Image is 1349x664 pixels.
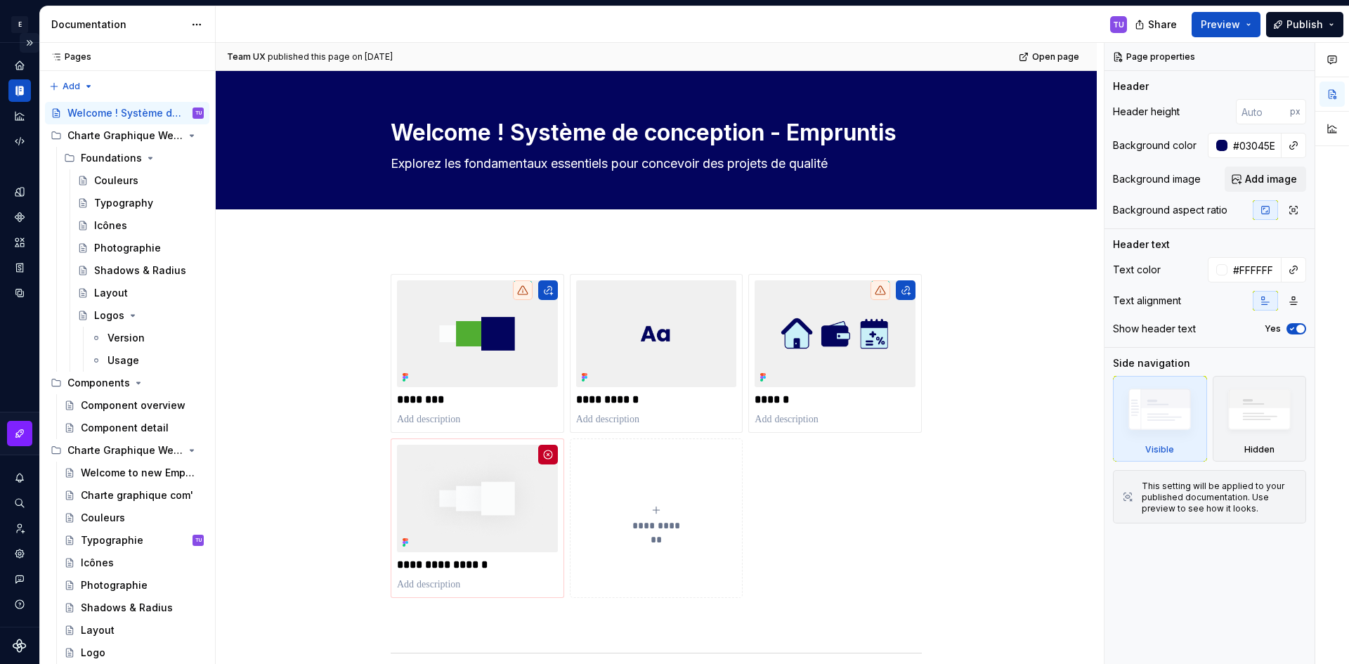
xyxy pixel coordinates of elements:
div: Typography [94,196,153,210]
a: Code automation [8,130,31,152]
div: Usage [107,353,139,367]
textarea: Explorez les fondamentaux essentiels pour concevoir des projets de qualité [388,152,919,175]
button: Share [1128,12,1186,37]
a: Welcome ! Système de conception - EmpruntisTU [45,102,209,124]
div: Data sources [8,282,31,304]
span: Preview [1201,18,1240,32]
div: Typographie [81,533,143,547]
a: Logo [58,642,209,664]
div: Foundations [81,151,142,165]
div: Text alignment [1113,294,1181,308]
a: Invite team [8,517,31,540]
a: Supernova Logo [13,639,27,653]
div: Shadows & Radius [94,263,186,278]
div: Icônes [94,219,127,233]
a: Documentation [8,79,31,102]
button: Preview [1192,12,1260,37]
div: This setting will be applied to your published documentation. Use preview to see how it looks. [1142,481,1297,514]
div: TU [195,533,202,547]
a: Storybook stories [8,256,31,279]
a: Couleurs [58,507,209,529]
div: published this page on [DATE] [268,51,393,63]
a: Shadows & Radius [58,597,209,619]
div: Notifications [8,467,31,489]
div: Background image [1113,172,1201,186]
div: Background color [1113,138,1197,152]
div: Welcome ! Système de conception - Empruntis [67,106,183,120]
a: Usage [85,349,209,372]
div: Shadows & Radius [81,601,173,615]
div: Charte Graphique Web 2025 [67,443,183,457]
a: Icônes [58,552,209,574]
div: Header [1113,79,1149,93]
div: Header text [1113,237,1170,252]
p: px [1290,106,1301,117]
div: Couleurs [81,511,125,525]
div: Side navigation [1113,356,1190,370]
img: 1420ba15-cf04-4fd8-b800-61021a285a9d.png [755,280,915,387]
img: db625cb5-910e-4a5f-84db-34e28b7ad4e9.png [576,280,737,387]
input: Auto [1227,257,1282,282]
div: Components [45,372,209,394]
a: Layout [72,282,209,304]
a: Component overview [58,394,209,417]
button: Contact support [8,568,31,590]
span: Team UX [227,51,266,63]
a: Layout [58,619,209,642]
div: Charte Graphique Web 2024 [67,129,183,143]
div: Visible [1113,376,1207,462]
a: Assets [8,231,31,254]
div: TU [1113,19,1124,30]
div: Settings [8,542,31,565]
span: Add [63,81,80,92]
a: Icônes [72,214,209,237]
a: TypographieTU [58,529,209,552]
div: TU [195,106,202,120]
img: 5460e343-e4e4-4f05-a104-54e5d26d0059.png [397,280,558,387]
a: Open page [1015,47,1086,67]
a: Charte graphique com' [58,484,209,507]
input: Auto [1236,99,1290,124]
a: Couleurs [72,169,209,192]
button: Publish [1266,12,1343,37]
div: Charte graphique com' [81,488,193,502]
a: Typography [72,192,209,214]
a: Home [8,54,31,77]
button: Search ⌘K [8,492,31,514]
div: Layout [81,623,115,637]
a: Photographie [72,237,209,259]
div: Couleurs [94,174,138,188]
span: Publish [1286,18,1323,32]
div: Photographie [81,578,148,592]
a: Components [8,206,31,228]
div: Pages [45,51,91,63]
div: Icônes [81,556,114,570]
div: Show header text [1113,322,1196,336]
div: Background aspect ratio [1113,203,1227,217]
div: Layout [94,286,128,300]
label: Yes [1265,323,1281,334]
a: Component detail [58,417,209,439]
div: Logo [81,646,105,660]
div: Logos [94,308,124,323]
div: Version [107,331,145,345]
button: Add [45,77,98,96]
div: Foundations [58,147,209,169]
img: 362bff5c-428f-4812-bd5c-07b9d2bfcdb9.png [397,445,558,552]
div: Page tree [45,102,209,664]
div: Text color [1113,263,1161,277]
a: Design tokens [8,181,31,203]
div: Component detail [81,421,169,435]
textarea: Welcome ! Système de conception - Empruntis [388,116,919,150]
a: Logos [72,304,209,327]
button: Add image [1225,167,1306,192]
